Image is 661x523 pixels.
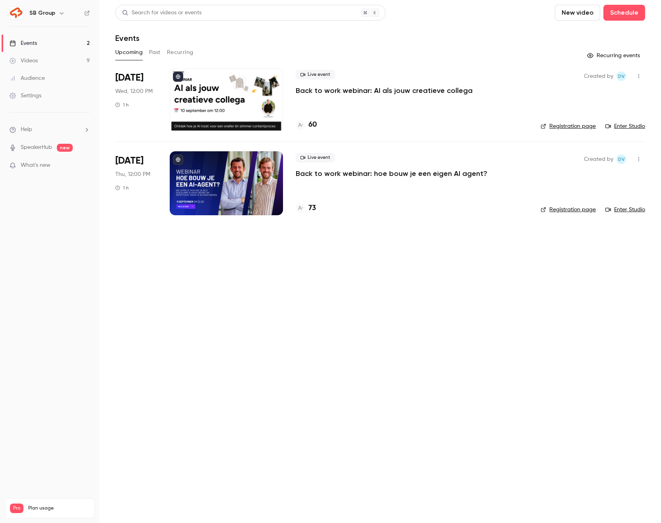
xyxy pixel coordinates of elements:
span: Live event [296,153,335,162]
div: Search for videos or events [122,9,202,17]
button: Schedule [603,5,645,21]
a: 60 [296,120,317,130]
span: Dante van der heijden [616,154,626,164]
span: Dante van der heijden [616,71,626,81]
button: Recurring events [583,49,645,62]
li: help-dropdown-opener [10,125,90,134]
span: Pro [10,504,23,513]
div: Videos [10,57,38,65]
span: Created by [584,71,613,81]
button: Past [149,46,161,59]
button: Upcoming [115,46,143,59]
a: Registration page [541,206,596,214]
h1: Events [115,33,140,43]
span: new [57,144,73,152]
div: Audience [10,74,45,82]
span: Dv [618,71,625,81]
div: Sep 11 Thu, 12:00 PM (Europe/Amsterdam) [115,151,157,215]
h6: SB Group [29,9,55,17]
div: 1 h [115,102,129,108]
span: Dv [618,154,625,164]
h4: 73 [308,203,316,214]
h4: 60 [308,120,317,130]
span: Thu, 12:00 PM [115,170,150,178]
span: Plan usage [28,505,89,511]
button: Recurring [167,46,194,59]
span: [DATE] [115,71,143,84]
a: Registration page [541,122,596,130]
span: Help [21,125,32,134]
span: Created by [584,154,613,164]
img: SB Group [10,7,23,19]
div: Sep 10 Wed, 12:00 PM (Europe/Amsterdam) [115,68,157,132]
a: Back to work webinar: AI als jouw creatieve collega [296,86,473,95]
div: Events [10,39,37,47]
button: New video [555,5,600,21]
div: 1 h [115,185,129,191]
span: What's new [21,161,50,170]
span: Wed, 12:00 PM [115,87,153,95]
span: [DATE] [115,154,143,167]
a: SpeakerHub [21,143,52,152]
div: Settings [10,92,41,100]
a: Enter Studio [605,206,645,214]
span: Live event [296,70,335,79]
a: Enter Studio [605,122,645,130]
a: Back to work webinar: hoe bouw je een eigen AI agent? [296,169,487,178]
a: 73 [296,203,316,214]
